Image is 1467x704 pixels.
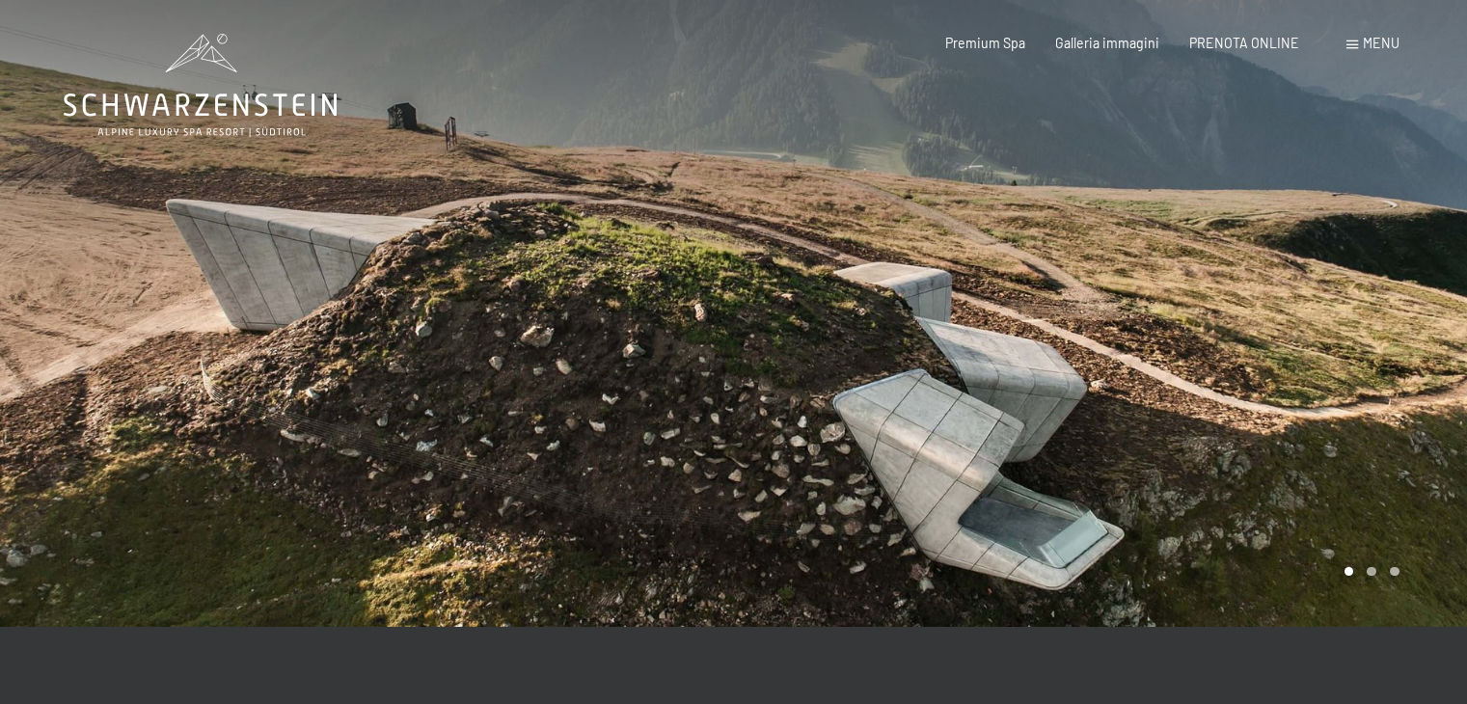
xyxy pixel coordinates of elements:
span: Menu [1363,35,1399,51]
div: Carousel Page 1 (Current Slide) [1345,567,1354,577]
div: Carousel Page 3 [1390,567,1399,577]
a: PRENOTA ONLINE [1189,35,1299,51]
div: Carousel Page 2 [1367,567,1376,577]
div: Carousel Pagination [1338,567,1399,577]
a: Premium Spa [945,35,1025,51]
a: Galleria immagini [1055,35,1159,51]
